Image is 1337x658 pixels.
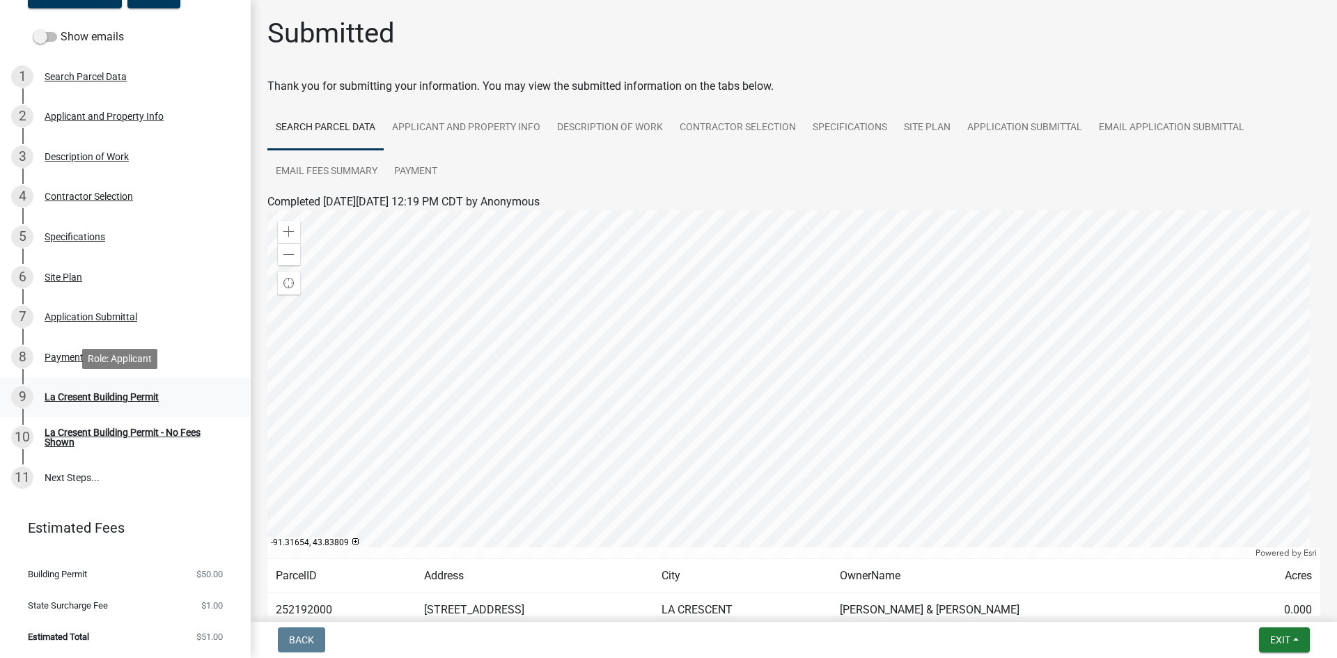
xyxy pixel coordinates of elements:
td: 0.000 [1230,593,1320,627]
a: Esri [1304,548,1317,558]
a: Description of Work [549,106,671,150]
div: Description of Work [45,152,129,162]
a: Estimated Fees [11,514,228,542]
div: 11 [11,467,33,489]
a: Application Submittal [959,106,1090,150]
div: Site Plan [45,272,82,282]
div: Payment [45,352,84,362]
td: Address [416,559,653,593]
span: State Surcharge Fee [28,601,108,610]
div: 8 [11,346,33,368]
td: [PERSON_NAME] & [PERSON_NAME] [831,593,1230,627]
div: Specifications [45,232,105,242]
td: LA CRESCENT [653,593,831,627]
a: Applicant and Property Info [384,106,549,150]
span: Exit [1270,634,1290,645]
h1: Submitted [267,17,395,50]
div: Role: Applicant [82,349,157,369]
td: Acres [1230,559,1320,593]
span: $51.00 [196,632,223,641]
span: Building Permit [28,570,87,579]
div: Find my location [278,272,300,295]
a: Contractor Selection [671,106,804,150]
div: 2 [11,105,33,127]
span: Estimated Total [28,632,89,641]
td: City [653,559,831,593]
span: $50.00 [196,570,223,579]
div: Thank you for submitting your information. You may view the submitted information on the tabs below. [267,78,1320,95]
div: 5 [11,226,33,248]
div: Applicant and Property Info [45,111,164,121]
div: Zoom in [278,221,300,243]
div: 10 [11,426,33,448]
label: Show emails [33,29,124,45]
div: Application Submittal [45,312,137,322]
div: Powered by [1252,547,1320,558]
div: La Cresent Building Permit - No Fees Shown [45,428,228,447]
td: OwnerName [831,559,1230,593]
div: 9 [11,386,33,408]
a: Search Parcel Data [267,106,384,150]
span: Completed [DATE][DATE] 12:19 PM CDT by Anonymous [267,195,540,208]
a: Email Application Submittal [1090,106,1253,150]
div: 6 [11,266,33,288]
a: Specifications [804,106,896,150]
span: Back [289,634,314,645]
button: Back [278,627,325,652]
td: [STREET_ADDRESS] [416,593,653,627]
span: $1.00 [201,601,223,610]
td: ParcelID [267,559,416,593]
div: Search Parcel Data [45,72,127,81]
div: 1 [11,65,33,88]
a: Site Plan [896,106,959,150]
div: 4 [11,185,33,207]
div: Contractor Selection [45,191,133,201]
button: Exit [1259,627,1310,652]
div: 3 [11,146,33,168]
a: Payment [386,150,446,194]
div: 7 [11,306,33,328]
td: 252192000 [267,593,416,627]
a: Email Fees Summary [267,150,386,194]
div: Zoom out [278,243,300,265]
div: La Cresent Building Permit [45,392,159,402]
